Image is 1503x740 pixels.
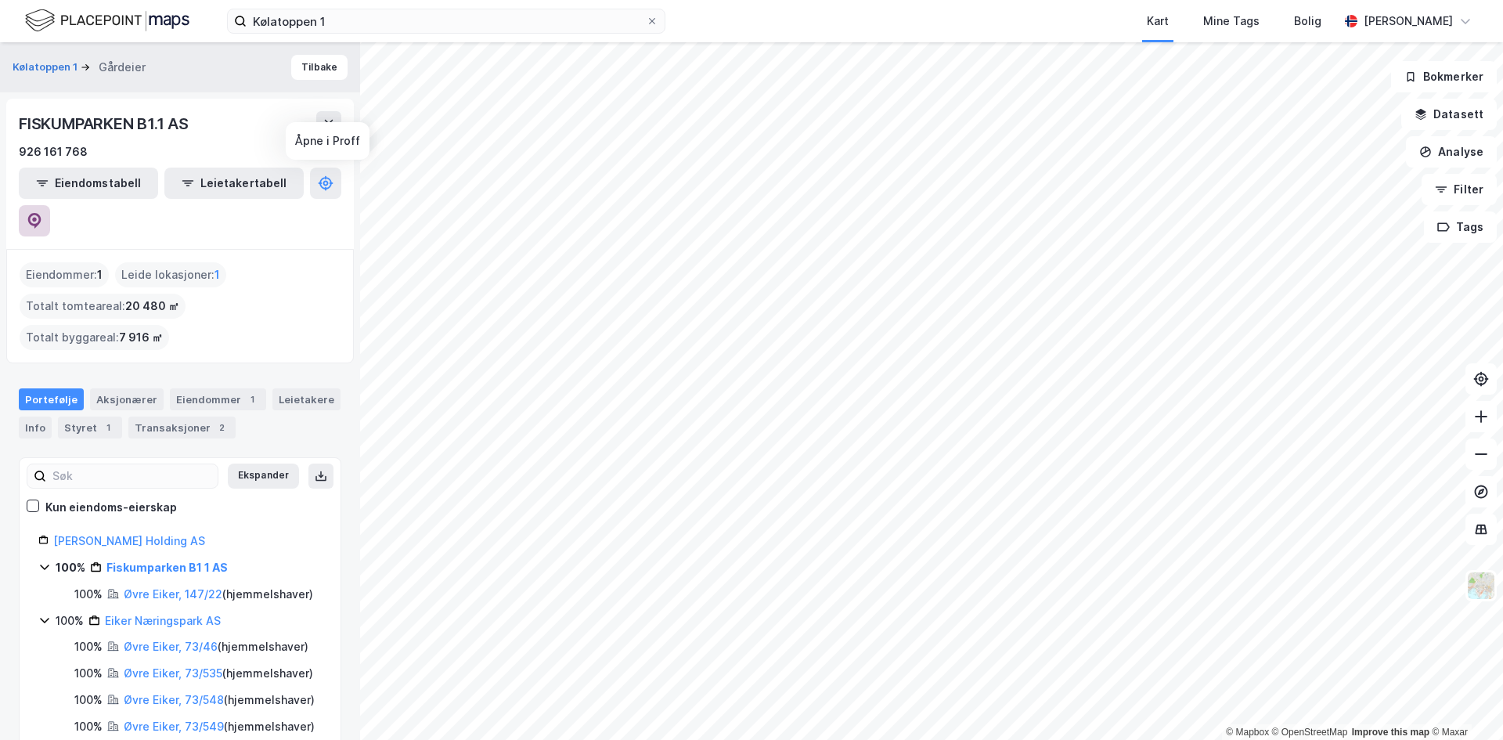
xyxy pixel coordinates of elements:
div: Styret [58,417,122,439]
button: Analyse [1406,136,1497,168]
span: 1 [214,265,220,284]
div: 1 [244,392,260,407]
div: Gårdeier [99,58,146,77]
div: ( hjemmelshaver ) [124,637,308,656]
div: 1 [100,420,116,435]
button: Tags [1424,211,1497,243]
div: ( hjemmelshaver ) [124,717,315,736]
div: Totalt tomteareal : [20,294,186,319]
a: Improve this map [1352,727,1429,738]
div: Aksjonærer [90,388,164,410]
div: Transaksjoner [128,417,236,439]
div: 100% [56,558,85,577]
div: ( hjemmelshaver ) [124,585,313,604]
div: Leietakere [272,388,341,410]
div: 100% [74,691,103,709]
div: Kart [1147,12,1169,31]
div: ( hjemmelshaver ) [124,664,313,683]
button: Leietakertabell [164,168,304,199]
a: Eiker Næringspark AS [105,614,221,627]
button: Ekspander [228,464,299,489]
input: Søk på adresse, matrikkel, gårdeiere, leietakere eller personer [247,9,646,33]
a: Øvre Eiker, 73/535 [124,666,222,680]
button: Eiendomstabell [19,168,158,199]
img: logo.f888ab2527a4732fd821a326f86c7f29.svg [25,7,189,34]
a: [PERSON_NAME] Holding AS [53,534,205,547]
div: Portefølje [19,388,84,410]
a: Øvre Eiker, 73/46 [124,640,218,653]
button: Datasett [1401,99,1497,130]
div: 100% [74,637,103,656]
div: Bolig [1294,12,1321,31]
a: Mapbox [1226,727,1269,738]
a: Øvre Eiker, 73/548 [124,693,224,706]
iframe: Chat Widget [1425,665,1503,740]
div: 100% [74,585,103,604]
div: [PERSON_NAME] [1364,12,1453,31]
span: 7 916 ㎡ [119,328,163,347]
button: Filter [1422,174,1497,205]
a: Fiskumparken B1 1 AS [106,561,228,574]
div: Totalt byggareal : [20,325,169,350]
button: Tilbake [291,55,348,80]
span: 1 [97,265,103,284]
div: Leide lokasjoner : [115,262,226,287]
div: 926 161 768 [19,143,88,161]
div: Eiendommer [170,388,266,410]
span: 20 480 ㎡ [125,297,179,316]
div: FISKUMPARKEN B1.1 AS [19,111,192,136]
a: Øvre Eiker, 73/549 [124,720,224,733]
a: Øvre Eiker, 147/22 [124,587,222,601]
div: Info [19,417,52,439]
div: Eiendommer : [20,262,109,287]
button: Bokmerker [1391,61,1497,92]
button: Kølatoppen 1 [13,60,81,75]
a: OpenStreetMap [1272,727,1348,738]
div: 100% [74,664,103,683]
img: Z [1466,571,1496,601]
div: Mine Tags [1203,12,1260,31]
div: Kun eiendoms-eierskap [45,498,177,517]
input: Søk [46,464,218,488]
div: 100% [56,612,84,630]
div: 2 [214,420,229,435]
div: ( hjemmelshaver ) [124,691,315,709]
div: 100% [74,717,103,736]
